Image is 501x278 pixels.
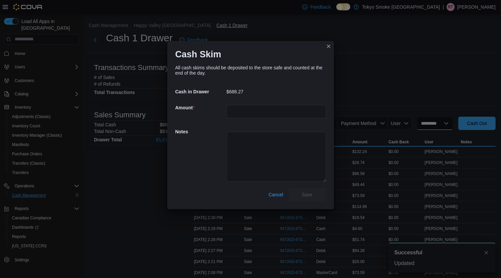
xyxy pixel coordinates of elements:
span: Save [302,191,313,198]
h5: Cash in Drawer [175,85,225,98]
h5: Notes [175,125,225,138]
p: $688.27 [227,89,244,94]
div: All cash skims should be deposited to the store safe and counted at the end of the day. [175,65,326,76]
h5: Amount [175,101,225,114]
span: Cancel [269,191,283,198]
h1: Cash Skim [175,49,221,60]
button: Save [289,188,326,201]
button: Closes this modal window [325,42,333,50]
button: Cancel [266,188,286,201]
